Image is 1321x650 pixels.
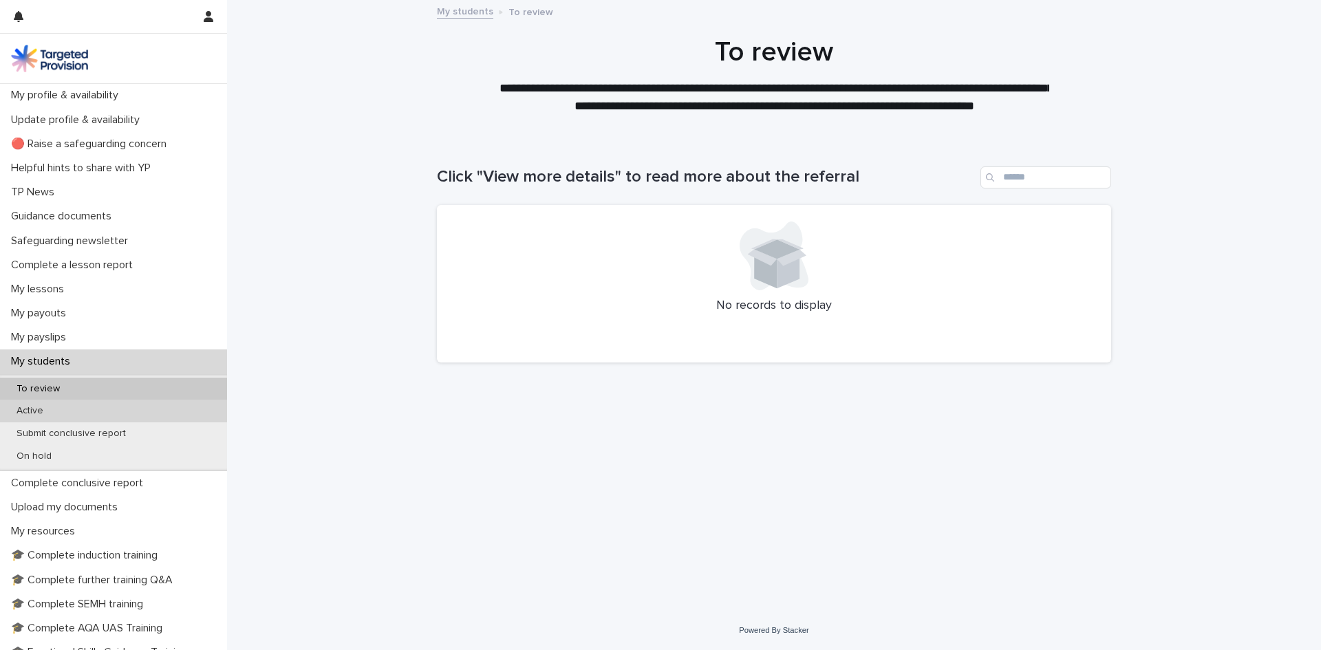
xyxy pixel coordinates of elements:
[6,549,169,562] p: 🎓 Complete induction training
[6,383,71,395] p: To review
[11,45,88,72] img: M5nRWzHhSzIhMunXDL62
[6,355,81,368] p: My students
[739,626,808,634] a: Powered By Stacker
[6,477,154,490] p: Complete conclusive report
[6,162,162,175] p: Helpful hints to share with YP
[6,405,54,417] p: Active
[437,3,493,19] a: My students
[6,210,122,223] p: Guidance documents
[6,598,154,611] p: 🎓 Complete SEMH training
[6,525,86,538] p: My resources
[6,259,144,272] p: Complete a lesson report
[453,299,1095,314] p: No records to display
[437,36,1111,69] h1: To review
[6,283,75,296] p: My lessons
[6,186,65,199] p: TP News
[980,166,1111,188] input: Search
[6,451,63,462] p: On hold
[6,574,184,587] p: 🎓 Complete further training Q&A
[6,622,173,635] p: 🎓 Complete AQA UAS Training
[437,167,975,187] h1: Click "View more details" to read more about the referral
[6,501,129,514] p: Upload my documents
[6,235,139,248] p: Safeguarding newsletter
[6,113,151,127] p: Update profile & availability
[6,138,178,151] p: 🔴 Raise a safeguarding concern
[508,3,553,19] p: To review
[6,89,129,102] p: My profile & availability
[6,307,77,320] p: My payouts
[6,428,137,440] p: Submit conclusive report
[6,331,77,344] p: My payslips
